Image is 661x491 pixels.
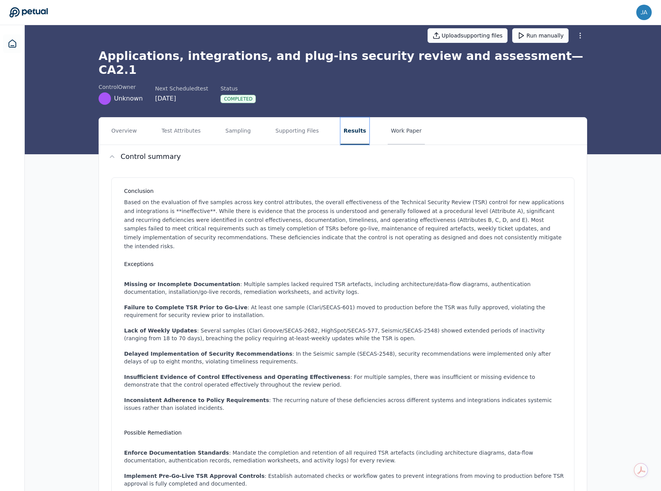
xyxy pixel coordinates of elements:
[124,397,269,403] strong: Inconsistent Adherence to Policy Requirements
[124,396,565,412] li: : The recurring nature of these deficiencies across different systems and integrations indicates ...
[124,350,565,365] li: : In the Seismic sample (SECAS-2548), security recommendations were implemented only after delays...
[114,94,143,103] span: Unknown
[124,472,565,488] li: : Establish automated checks or workflow gates to prevent integrations from moving to production ...
[341,118,369,145] button: Results
[220,95,256,103] div: Completed
[124,303,565,319] li: : At least one sample (Clari/SECAS-601) moved to production before the TSR was fully approved, vi...
[155,94,208,103] div: [DATE]
[9,7,48,18] a: Go to Dashboard
[124,187,565,195] h3: Conclusion
[155,85,208,92] div: Next Scheduled test
[3,34,22,53] a: Dashboard
[99,49,587,77] h1: Applications, integrations, and plug-ins security review and assessment — CA2.1
[573,29,587,43] button: More Options
[273,118,322,145] button: Supporting Files
[124,260,565,268] h3: Exceptions
[99,145,587,168] button: Control summary
[124,198,565,251] p: Based on the evaluation of five samples across key control attributes, the overall effectiveness ...
[124,351,292,357] strong: Delayed Implementation of Security Recommendations
[124,473,264,479] strong: Implement Pre-Go-Live TSR Approval Controls
[124,373,565,389] li: : For multiple samples, there was insufficient or missing evidence to demonstrate that the contro...
[108,118,140,145] button: Overview
[124,280,565,296] li: : Multiple samples lacked required TSR artefacts, including architecture/data-flow diagrams, auth...
[222,118,254,145] button: Sampling
[428,28,508,43] button: Uploadsupporting files
[124,450,229,456] strong: Enforce Documentation Standards
[124,304,247,310] strong: Failure to Complete TSR Prior to Go-Live
[512,28,569,43] button: Run manually
[124,327,565,342] li: : Several samples (Clari Groove/SECAS-2682, HighSpot/SECAS-577, Seismic/SECAS-2548) showed extend...
[124,374,350,380] strong: Insufficient Evidence of Control Effectiveness and Operating Effectiveness
[124,327,197,334] strong: Lack of Weekly Updates
[121,151,181,162] h2: Control summary
[220,85,256,92] div: Status
[124,281,240,287] strong: Missing or Incomplete Documentation
[124,429,565,436] h3: Possible Remediation
[99,83,143,91] div: control Owner
[124,449,565,464] li: : Mandate the completion and retention of all required TSR artefacts (including architecture diag...
[99,118,587,145] nav: Tabs
[158,118,204,145] button: Test Attributes
[388,118,425,145] button: Work Paper
[636,5,652,20] img: jaysen.wibowo@workday.com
